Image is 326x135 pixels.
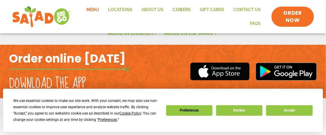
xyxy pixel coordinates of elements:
a: Contact Us [229,3,265,17]
a: ORDER NOW [272,7,314,27]
img: appstore [190,62,250,81]
nav: Menu [77,3,265,30]
div: We use essential cookies to make our site work. With your consent, we may also use non-essential ... [13,98,159,123]
span: ORDER NOW [278,10,308,24]
a: Careers [168,3,196,17]
span: Preferences [98,118,117,122]
button: Accept [266,105,312,116]
button: Preferences [166,105,213,116]
h2: Order online [DATE] [9,51,126,66]
a: FAQs [246,17,265,31]
a: GIFT CARDS [196,3,229,17]
a: Menu [82,3,104,17]
button: Decline [216,105,262,116]
img: fork [9,68,129,71]
img: new-SAG-logo-768×292 [12,5,71,29]
a: Locations [104,3,137,17]
span: Cookie Policy [120,111,141,115]
a: About Us [137,3,168,17]
div: Cookie Consent Prompt [3,89,323,132]
h2: Download the app [9,75,86,92]
img: google_play [256,63,317,81]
